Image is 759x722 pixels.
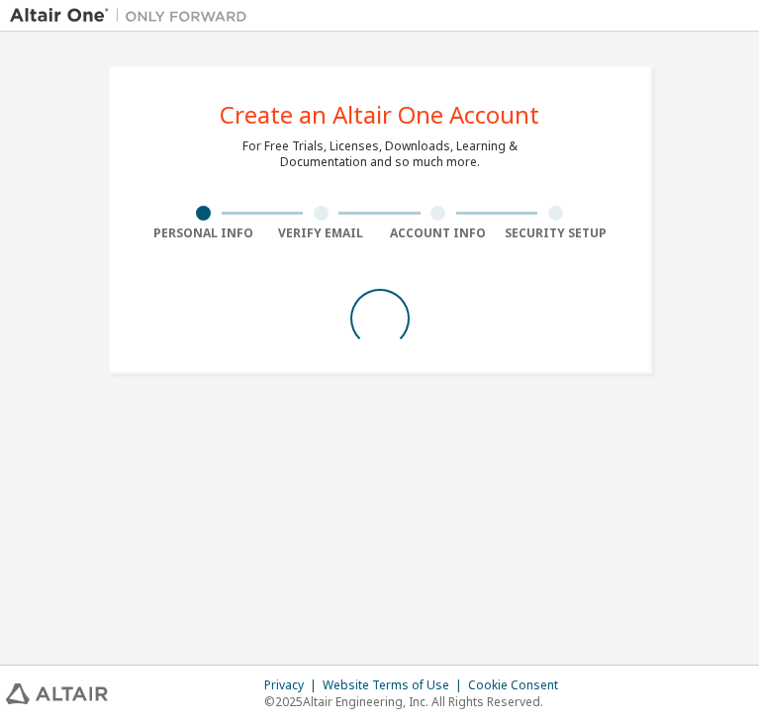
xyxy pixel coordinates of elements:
[145,226,263,241] div: Personal Info
[10,6,257,26] img: Altair One
[6,683,108,704] img: altair_logo.svg
[497,226,615,241] div: Security Setup
[242,138,518,170] div: For Free Trials, Licenses, Downloads, Learning & Documentation and so much more.
[468,677,570,693] div: Cookie Consent
[380,226,498,241] div: Account Info
[220,103,539,127] div: Create an Altair One Account
[262,226,380,241] div: Verify Email
[264,693,570,710] p: © 2025 Altair Engineering, Inc. All Rights Reserved.
[323,677,468,693] div: Website Terms of Use
[264,677,323,693] div: Privacy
